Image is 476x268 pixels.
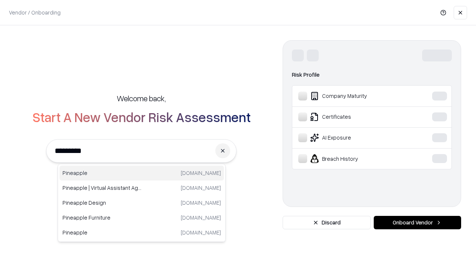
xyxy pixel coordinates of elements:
[32,109,251,124] h2: Start A New Vendor Risk Assessment
[298,112,409,121] div: Certificates
[62,169,142,177] p: Pineapple
[283,216,371,229] button: Discard
[62,184,142,192] p: Pineapple | Virtual Assistant Agency
[181,229,221,236] p: [DOMAIN_NAME]
[62,199,142,207] p: Pineapple Design
[298,154,409,163] div: Breach History
[298,133,409,142] div: AI Exposure
[292,70,452,79] div: Risk Profile
[374,216,461,229] button: Onboard Vendor
[62,229,142,236] p: Pineapple
[9,9,61,16] p: Vendor / Onboarding
[181,184,221,192] p: [DOMAIN_NAME]
[181,214,221,221] p: [DOMAIN_NAME]
[181,199,221,207] p: [DOMAIN_NAME]
[298,92,409,100] div: Company Maturity
[58,164,226,242] div: Suggestions
[181,169,221,177] p: [DOMAIN_NAME]
[62,214,142,221] p: Pineapple Furniture
[117,93,166,103] h5: Welcome back,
